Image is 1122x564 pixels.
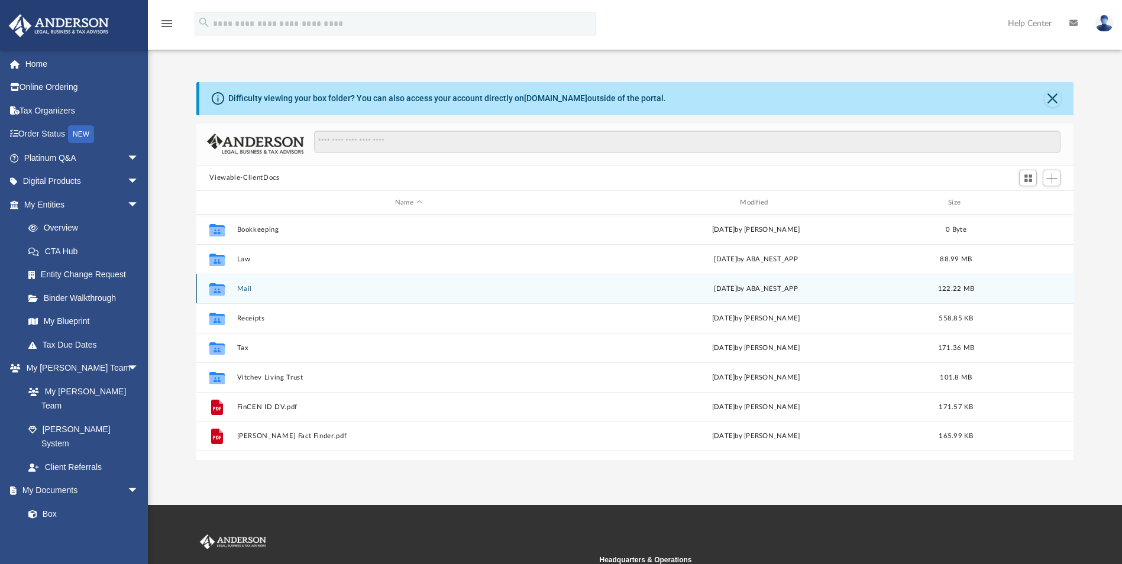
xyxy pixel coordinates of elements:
div: [DATE] by [PERSON_NAME] [585,372,927,383]
div: [DATE] by [PERSON_NAME] [585,432,927,442]
span: arrow_drop_down [127,356,151,381]
a: [DOMAIN_NAME] [524,93,587,103]
a: Binder Walkthrough [17,286,157,310]
span: 101.8 MB [940,374,972,381]
span: 558.85 KB [939,315,974,322]
a: My [PERSON_NAME] Teamarrow_drop_down [8,356,151,380]
span: arrow_drop_down [127,193,151,217]
div: Size [933,197,980,208]
a: My Blueprint [17,310,151,333]
button: Tax [237,344,580,352]
img: User Pic [1095,15,1113,32]
i: search [198,16,211,29]
input: Search files and folders [314,131,1060,153]
span: 88.99 MB [940,256,972,262]
div: [DATE] by [PERSON_NAME] [585,402,927,413]
div: Difficulty viewing your box folder? You can also access your account directly on outside of the p... [228,92,666,105]
span: arrow_drop_down [127,170,151,194]
span: 171.57 KB [939,404,974,410]
a: [PERSON_NAME] System [17,417,151,455]
a: My Entitiesarrow_drop_down [8,193,157,216]
span: 171.36 MB [938,345,974,351]
a: Digital Productsarrow_drop_down [8,170,157,193]
a: Tax Organizers [8,99,157,122]
img: Anderson Advisors Platinum Portal [198,534,269,550]
span: 122.22 MB [938,286,974,292]
a: Home [8,52,157,76]
a: Platinum Q&Aarrow_drop_down [8,146,157,170]
div: grid [196,215,1073,459]
button: Vitchev Living Trust [237,374,580,381]
button: Switch to Grid View [1019,170,1037,186]
div: [DATE] by [PERSON_NAME] [585,343,927,354]
span: 165.99 KB [939,433,974,440]
div: Name [237,197,580,208]
a: Tax Due Dates [17,333,157,356]
div: Modified [584,197,927,208]
i: menu [160,17,174,31]
a: My [PERSON_NAME] Team [17,380,145,417]
div: [DATE] by [PERSON_NAME] [585,313,927,324]
a: Entity Change Request [17,263,157,287]
button: Mail [237,285,580,293]
a: Client Referrals [17,455,151,479]
span: arrow_drop_down [127,479,151,503]
div: id [202,197,231,208]
span: arrow_drop_down [127,146,151,170]
img: Anderson Advisors Platinum Portal [5,14,112,37]
button: [PERSON_NAME] Fact Finder.pdf [237,433,580,440]
a: Order StatusNEW [8,122,157,147]
button: Receipts [237,315,580,322]
button: Viewable-ClientDocs [209,173,279,183]
button: Add [1043,170,1060,186]
div: [DATE] by ABA_NEST_APP [585,284,927,294]
div: [DATE] by [PERSON_NAME] [585,225,927,235]
button: Close [1045,90,1061,107]
div: [DATE] by ABA_NEST_APP [585,254,927,265]
a: Box [17,502,145,526]
a: Online Ordering [8,76,157,99]
button: Bookkeeping [237,226,580,234]
a: Overview [17,216,157,240]
button: Law [237,255,580,263]
div: NEW [68,125,94,143]
a: My Documentsarrow_drop_down [8,479,151,503]
div: id [985,197,1068,208]
a: CTA Hub [17,239,157,263]
span: 0 Byte [946,226,967,233]
button: FinCEN ID DV.pdf [237,403,580,411]
a: menu [160,22,174,31]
